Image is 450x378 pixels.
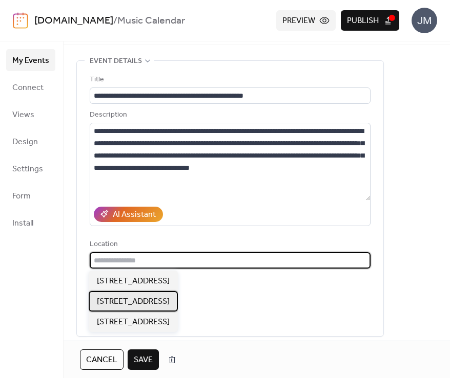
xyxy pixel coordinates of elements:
[12,107,34,123] span: Views
[86,354,117,366] span: Cancel
[6,130,55,152] a: Design
[97,316,170,328] span: [STREET_ADDRESS]
[97,275,170,287] span: [STREET_ADDRESS]
[12,161,43,177] span: Settings
[412,8,437,33] div: JM
[12,134,38,150] span: Design
[128,349,159,370] button: Save
[6,158,55,180] a: Settings
[347,15,379,27] span: Publish
[12,215,33,231] span: Install
[276,10,336,31] button: Preview
[13,12,28,29] img: logo
[90,55,142,68] span: Event details
[6,49,55,71] a: My Events
[341,10,399,31] button: Publish
[113,209,156,221] div: AI Assistant
[117,11,185,31] b: Music Calendar
[94,207,163,222] button: AI Assistant
[12,80,44,96] span: Connect
[12,53,49,69] span: My Events
[97,296,170,308] span: [STREET_ADDRESS]
[90,74,369,86] div: Title
[90,238,369,251] div: Location
[90,109,369,121] div: Description
[282,15,315,27] span: Preview
[6,185,55,207] a: Form
[134,354,153,366] span: Save
[113,11,117,31] b: /
[6,103,55,125] a: Views
[34,11,113,31] a: [DOMAIN_NAME]
[6,212,55,234] a: Install
[6,76,55,98] a: Connect
[12,188,31,204] span: Form
[80,349,124,370] button: Cancel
